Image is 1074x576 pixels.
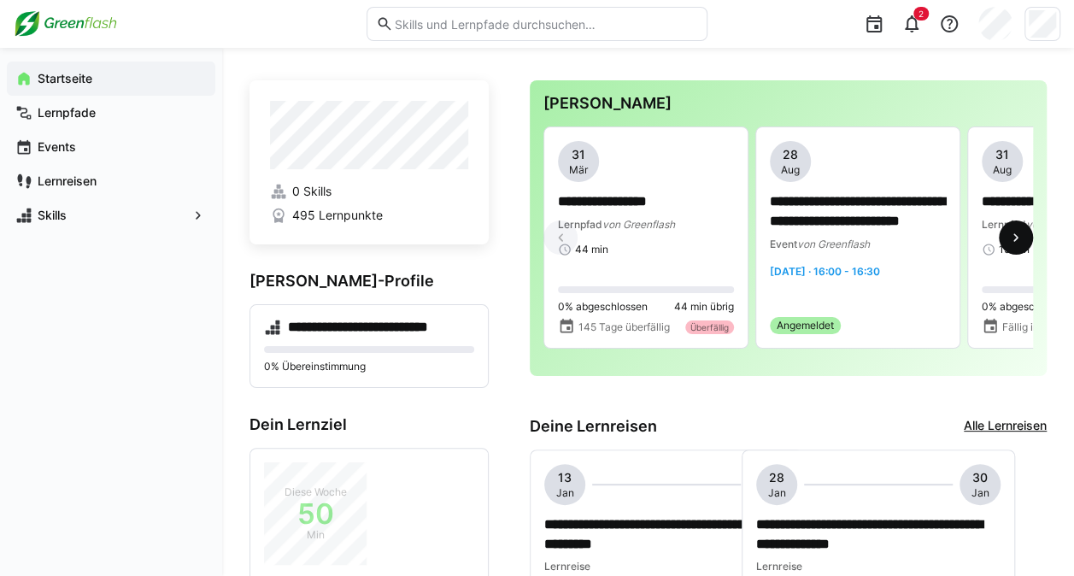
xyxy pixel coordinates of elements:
span: von Greenflash [602,218,675,231]
a: 0 Skills [270,183,468,200]
span: 2 [918,9,924,19]
span: Lernpfad [982,218,1026,231]
span: 0 Skills [292,183,332,200]
span: 44 min übrig [674,300,734,314]
span: Jan [971,486,989,500]
p: 0% Übereinstimmung [264,360,474,373]
span: Jan [768,486,786,500]
div: Überfällig [685,320,734,334]
span: 145 Tage überfällig [578,320,670,334]
span: 0% abgeschlossen [558,300,648,314]
span: Lernpfad [558,218,602,231]
h3: Dein Lernziel [249,415,489,434]
span: 31 [572,146,585,163]
span: Lernreise [544,560,590,573]
span: 13 [558,469,572,486]
span: 28 [769,469,784,486]
input: Skills und Lernpfade durchsuchen… [393,16,698,32]
span: 44 min [575,243,608,256]
span: 31 [995,146,1009,163]
span: von Greenflash [797,238,870,250]
h3: Deine Lernreisen [530,417,657,436]
span: Jan [556,486,574,500]
span: Event [770,238,797,250]
a: Alle Lernreisen [964,417,1047,436]
span: 28 [783,146,798,163]
span: Lernreise [756,560,802,573]
span: 495 Lernpunkte [292,207,383,224]
h3: [PERSON_NAME]-Profile [249,272,489,291]
span: Mär [569,163,588,177]
span: Angemeldet [777,319,834,332]
span: Aug [781,163,800,177]
h3: [PERSON_NAME] [543,94,1033,113]
span: Aug [993,163,1012,177]
span: 0% abgeschlossen [982,300,1071,314]
span: [DATE] · 16:00 - 16:30 [770,265,880,278]
span: 30 [972,469,988,486]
